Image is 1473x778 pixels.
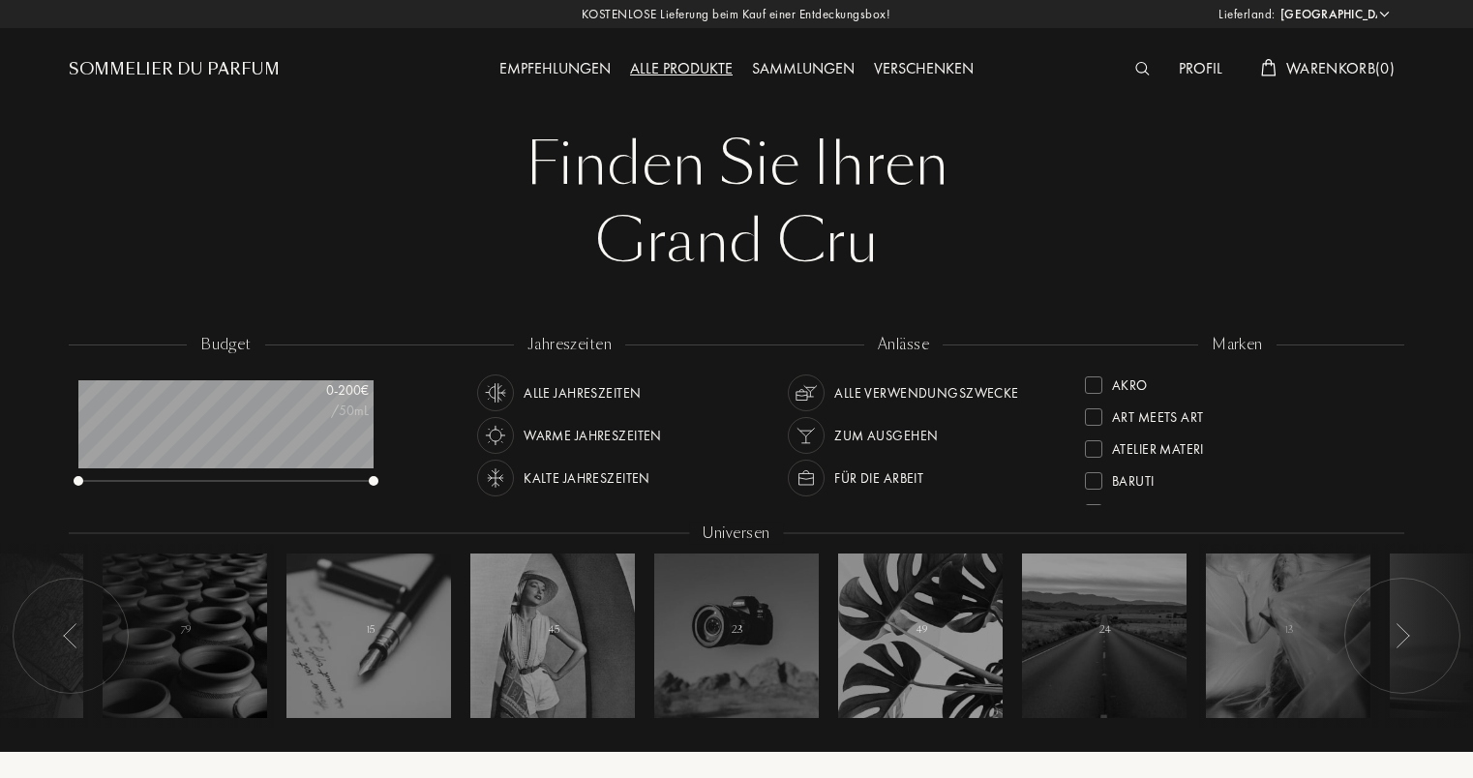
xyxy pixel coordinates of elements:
[1135,62,1150,75] img: search_icn_white.svg
[482,422,509,449] img: usage_season_hot_white.svg
[549,623,559,637] span: 45
[742,57,864,82] div: Sammlungen
[864,57,983,82] div: Verschenken
[69,58,280,81] a: Sommelier du Parfum
[1112,369,1148,395] div: Akro
[490,57,620,82] div: Empfehlungen
[793,422,820,449] img: usage_occasion_party_white.svg
[1112,401,1203,427] div: Art Meets Art
[366,623,375,637] span: 15
[1112,464,1155,491] div: Baruti
[1198,334,1277,356] div: marken
[524,460,650,496] div: Kalte Jahreszeiten
[482,464,509,492] img: usage_season_cold_white.svg
[864,58,983,78] a: Verschenken
[490,58,620,78] a: Empfehlungen
[689,523,783,545] div: Universen
[793,379,820,406] img: usage_occasion_all_white.svg
[524,374,641,411] div: Alle Jahreszeiten
[864,334,943,356] div: anlässe
[732,623,743,637] span: 23
[524,417,662,454] div: Warme Jahreszeiten
[1261,59,1277,76] img: cart_white.svg
[272,401,369,421] div: /50mL
[1395,623,1410,648] img: arr_left.svg
[1286,58,1395,78] span: Warenkorb ( 0 )
[63,623,78,648] img: arr_left.svg
[272,380,369,401] div: 0 - 200 €
[834,460,923,496] div: Für die Arbeit
[187,334,265,356] div: budget
[917,623,927,637] span: 49
[83,203,1390,281] div: Grand Cru
[482,379,509,406] img: usage_season_average_white.svg
[834,374,1018,411] div: Alle Verwendungszwecke
[620,58,742,78] a: Alle Produkte
[742,58,864,78] a: Sammlungen
[1112,433,1204,459] div: Atelier Materi
[834,417,938,454] div: Zum Ausgehen
[514,334,625,356] div: jahreszeiten
[1169,57,1232,82] div: Profil
[1218,5,1276,24] span: Lieferland:
[793,464,820,492] img: usage_occasion_work_white.svg
[1099,623,1111,637] span: 24
[1169,58,1232,78] a: Profil
[1112,496,1208,523] div: Binet-Papillon
[620,57,742,82] div: Alle Produkte
[83,126,1390,203] div: Finden Sie Ihren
